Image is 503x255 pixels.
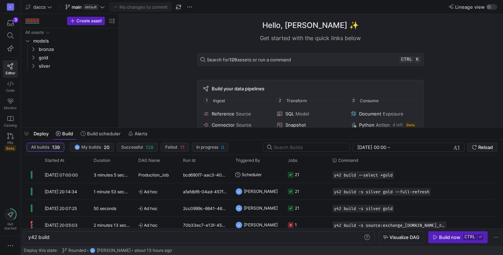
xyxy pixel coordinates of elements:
[463,234,477,240] kbd: ctrl
[439,234,460,240] div: Build now
[28,234,50,240] span: y42 build
[24,53,116,62] div: Press SPACE to select this row.
[295,200,299,216] div: 21
[235,188,242,195] div: LK
[45,223,78,228] span: [DATE] 20:05:03
[165,145,177,150] span: Failed
[87,131,121,136] span: Build scheduler
[334,206,393,211] span: y42 build -s silver gold
[197,53,424,66] button: Search for129assets or run a commandctrlk
[179,166,231,183] div: bcd690f7-aac3-4003-81e1-046642a78468
[357,144,386,150] input: Start datetime
[7,3,14,10] div: D
[212,122,235,128] span: Connector
[64,2,107,12] button: maindefault
[285,122,306,128] span: Snapshot
[376,122,390,128] span: Action
[359,111,381,117] span: Document
[5,145,16,151] span: Beta
[235,205,242,212] div: LK
[221,144,224,150] span: 0
[3,95,18,113] a: Monitor
[134,248,172,253] span: about 13 hours ago
[138,167,169,183] span: Production_Job
[94,189,134,194] y42-duration: 1 minute 53 seconds
[334,173,393,178] span: y42 build --select +gold
[3,130,18,154] a: PRsBeta
[4,123,17,127] span: Catalog
[25,30,44,35] div: All assets
[78,128,124,140] button: Build scheduler
[276,110,345,118] button: SQLModel
[179,183,231,200] div: afafdbf6-04ad-457f-9f65-def6c839fa79
[207,57,291,62] span: Search for assets or run a command
[242,166,262,183] span: Scheduler
[45,189,77,194] span: [DATE] 20:14:34
[24,37,116,45] div: Press SPACE to select this row.
[33,4,46,10] span: daccs
[202,121,271,129] button: ConnectorSource
[197,34,424,42] div: Get started with the quick links below
[295,217,297,233] div: 1
[34,131,49,136] span: Deploy
[3,113,18,130] a: Catalog
[7,141,13,145] span: PRs
[24,248,58,253] span: Deploy this state:
[478,144,493,150] span: Reload
[236,111,251,117] span: Source
[4,106,17,110] span: Monitor
[3,1,18,13] a: D
[183,158,195,163] span: Run Id
[62,131,73,136] span: Build
[392,144,437,150] input: End datetime
[3,60,18,78] a: Editor
[70,143,114,152] button: LKMy builds20
[104,144,109,150] span: 20
[276,121,345,129] button: Snapshot
[52,144,60,150] span: 139
[33,37,115,45] span: models
[478,234,483,240] kbd: ⏎
[68,248,86,253] span: Rounded
[121,145,143,150] span: Successful
[334,223,445,228] span: y42 build -s source:exchange_[DOMAIN_NAME]_rates
[244,217,278,233] span: [PERSON_NAME]
[179,217,231,233] div: 70b33ec7-e13f-45c1-9e8c-17c1ecca52d1
[3,17,18,29] button: 3
[138,217,175,233] span: Ad hoc
[235,222,242,228] div: LK
[97,248,131,253] span: [PERSON_NAME]
[388,144,390,150] span: –
[13,17,19,23] div: 3
[31,145,49,150] span: All builds
[39,54,115,62] span: gold
[24,62,116,70] div: Press SPACE to select this row.
[180,144,184,150] span: 11
[138,200,175,217] span: Ad hoc
[334,189,429,194] span: y42 build -s silver gold --full-refresh
[235,158,260,163] span: Triggered By
[74,144,80,150] div: LK
[406,122,416,128] span: Beta
[72,4,82,10] span: main
[45,158,64,163] span: Started At
[83,4,99,10] span: default
[3,206,18,233] button: Getstarted
[202,110,271,118] button: ReferenceSource
[196,145,218,150] span: In progress
[383,111,403,117] span: Exposure
[4,222,16,230] span: Get started
[285,111,294,117] span: SQL
[53,128,76,140] button: Build
[138,183,175,200] span: Ad hoc
[288,158,297,163] span: Jobs
[67,17,105,25] button: Create asset
[414,57,421,63] kbd: k
[349,121,419,129] button: PythonAction4 leftBeta
[393,122,403,127] span: 4 left
[81,145,101,150] span: My builds
[349,110,419,118] button: DocumentExposure
[24,2,54,12] button: daccs
[134,131,147,136] span: Alerts
[45,172,78,178] span: [DATE] 07:00:00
